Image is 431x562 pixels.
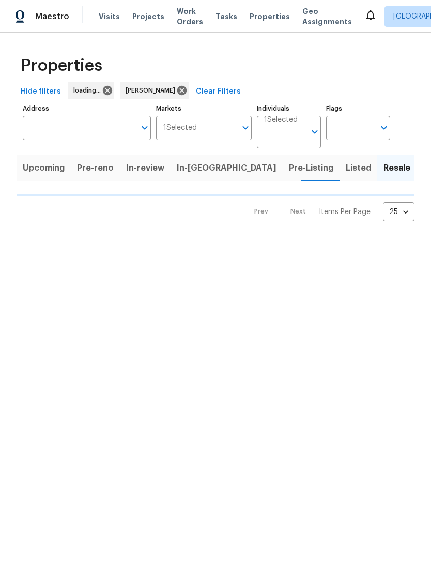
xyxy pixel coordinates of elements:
[156,105,252,112] label: Markets
[163,124,197,132] span: 1 Selected
[177,6,203,27] span: Work Orders
[35,11,69,22] span: Maestro
[21,85,61,98] span: Hide filters
[68,82,114,99] div: loading...
[289,161,333,175] span: Pre-Listing
[177,161,276,175] span: In-[GEOGRAPHIC_DATA]
[23,105,151,112] label: Address
[192,82,245,101] button: Clear Filters
[137,120,152,135] button: Open
[302,6,352,27] span: Geo Assignments
[326,105,390,112] label: Flags
[307,125,322,139] button: Open
[238,120,253,135] button: Open
[250,11,290,22] span: Properties
[383,161,410,175] span: Resale
[244,202,414,221] nav: Pagination Navigation
[126,85,179,96] span: [PERSON_NAME]
[383,199,414,225] div: 25
[99,11,120,22] span: Visits
[264,116,298,125] span: 1 Selected
[215,13,237,20] span: Tasks
[132,11,164,22] span: Projects
[120,82,189,99] div: [PERSON_NAME]
[196,85,241,98] span: Clear Filters
[73,85,105,96] span: loading...
[77,161,114,175] span: Pre-reno
[346,161,371,175] span: Listed
[21,60,102,71] span: Properties
[377,120,391,135] button: Open
[257,105,321,112] label: Individuals
[23,161,65,175] span: Upcoming
[126,161,164,175] span: In-review
[319,207,371,217] p: Items Per Page
[17,82,65,101] button: Hide filters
